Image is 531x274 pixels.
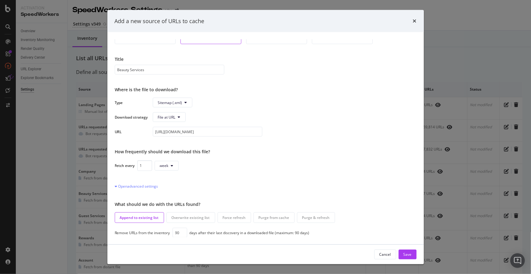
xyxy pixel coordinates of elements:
[153,112,186,122] button: File at URL
[107,10,424,264] div: modal
[153,98,192,107] button: Sitemap (.xml)
[115,230,170,235] div: Remove URLs from the inventory
[173,228,187,238] input: n
[379,252,391,257] div: Cancel
[510,253,525,268] div: Open Intercom Messenger
[115,17,204,25] div: Add a new source of URLs to cache
[172,215,210,220] div: Overwrite existing list
[374,250,396,259] button: Cancel
[120,215,159,220] div: Append to existing list
[158,114,176,120] span: File at URL
[115,184,158,189] div: Open advanced settings
[160,163,169,168] span: week
[403,252,412,257] div: Save
[115,87,417,93] div: Where is the file to download?
[115,100,148,105] div: Type
[115,56,417,62] div: Title
[115,129,148,134] div: URL
[399,250,417,259] button: Save
[155,161,179,170] button: week
[158,100,182,105] span: Sitemap (.xml)
[223,215,246,220] div: Force refresh
[115,201,201,207] div: What should we do with the URLs found?
[302,215,330,220] div: Purge & refresh
[190,230,309,235] div: days after their last discovery in a downloaded file (maximum: 90 days)
[115,149,417,155] div: How frequently should we download this file?
[115,114,148,120] div: Download strategy
[259,215,289,220] div: Purge from cache
[413,17,417,25] div: times
[115,163,135,168] div: Fetch every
